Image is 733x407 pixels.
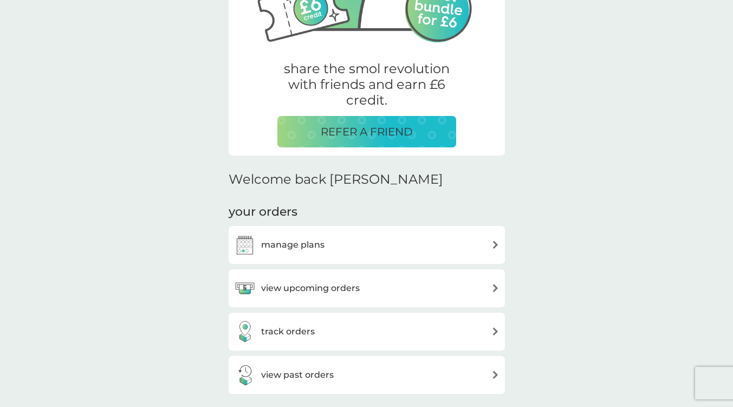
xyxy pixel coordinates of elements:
[261,238,325,252] h3: manage plans
[491,241,500,249] img: arrow right
[229,204,297,221] h3: your orders
[229,172,443,188] h2: Welcome back [PERSON_NAME]
[261,368,334,382] h3: view past orders
[491,284,500,292] img: arrow right
[277,61,456,108] p: share the smol revolution with friends and earn £6 credit.
[321,123,413,140] p: REFER A FRIEND
[491,327,500,335] img: arrow right
[491,371,500,379] img: arrow right
[261,325,315,339] h3: track orders
[261,281,360,295] h3: view upcoming orders
[277,116,456,147] button: REFER A FRIEND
